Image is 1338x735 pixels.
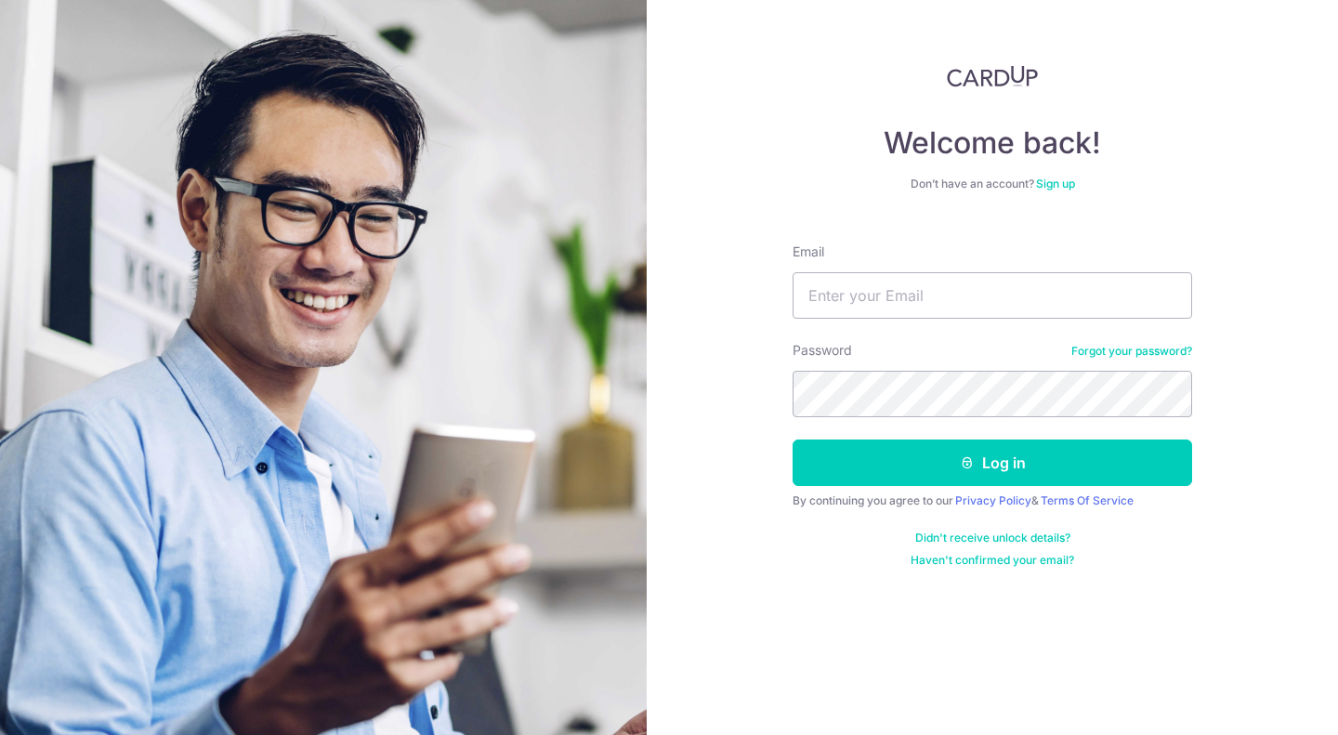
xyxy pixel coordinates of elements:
button: Log in [793,440,1192,486]
a: Terms Of Service [1041,493,1134,507]
div: Don’t have an account? [793,177,1192,191]
a: Didn't receive unlock details? [915,531,1070,545]
h4: Welcome back! [793,125,1192,162]
label: Password [793,341,852,360]
div: By continuing you agree to our & [793,493,1192,508]
label: Email [793,243,824,261]
img: CardUp Logo [947,65,1038,87]
a: Privacy Policy [955,493,1031,507]
a: Forgot your password? [1071,344,1192,359]
a: Haven't confirmed your email? [911,553,1074,568]
input: Enter your Email [793,272,1192,319]
a: Sign up [1036,177,1075,190]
